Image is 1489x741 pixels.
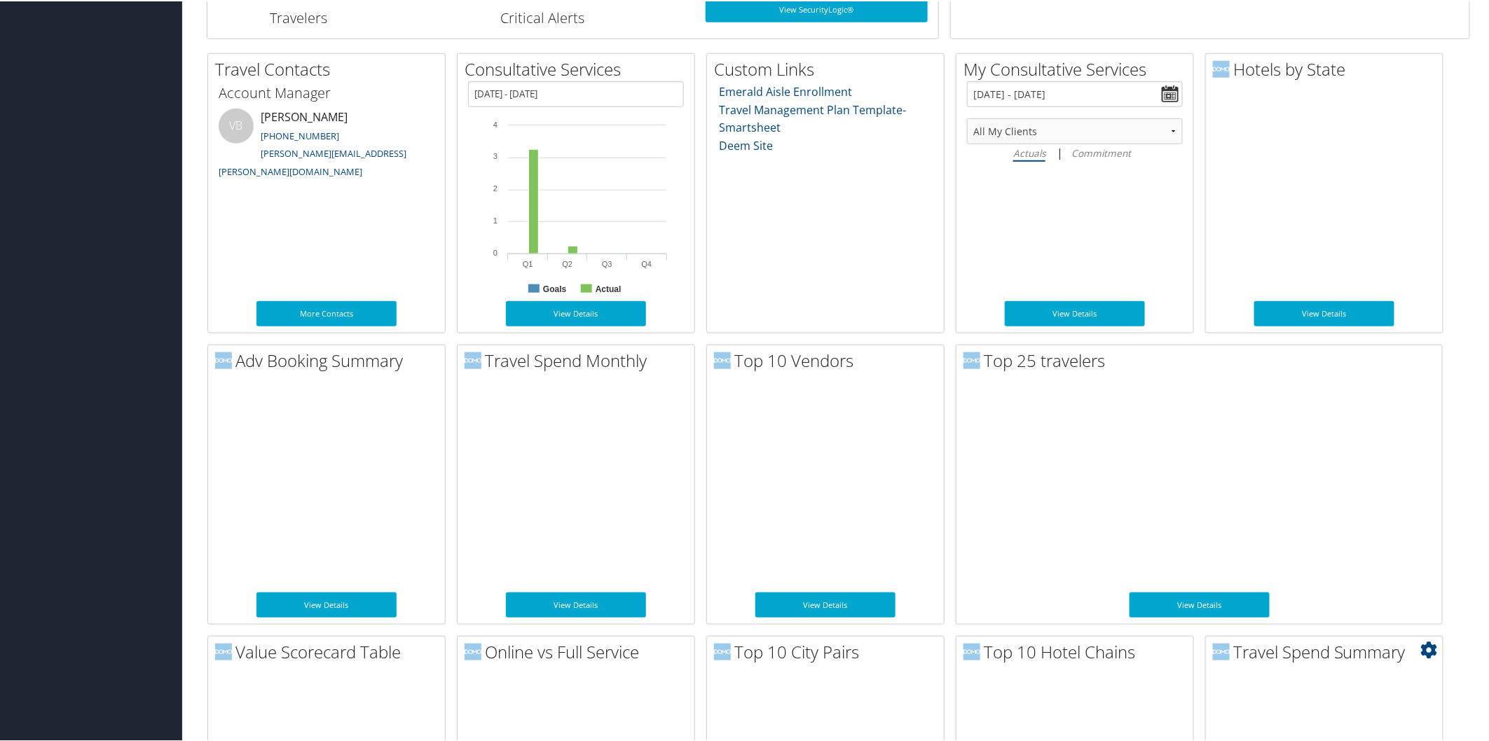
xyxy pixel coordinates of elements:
a: View Details [1005,300,1145,325]
img: domo-logo.png [963,642,980,659]
h2: Top 10 City Pairs [714,639,944,663]
h2: Top 10 Vendors [714,347,944,371]
a: [PHONE_NUMBER] [261,128,339,141]
tspan: 4 [493,119,498,127]
h2: Value Scorecard Table [215,639,445,663]
tspan: 0 [493,247,498,256]
img: domo-logo.png [465,642,481,659]
a: Travel Management Plan Template- Smartsheet [720,101,907,134]
tspan: 1 [493,215,498,223]
a: View Details [1130,591,1270,616]
h2: Top 25 travelers [963,347,1442,371]
h3: Account Manager [219,82,434,102]
img: domo-logo.png [1213,60,1230,76]
img: domo-logo.png [714,642,731,659]
h2: Custom Links [714,56,944,80]
h2: Top 10 Hotel Chains [963,639,1193,663]
a: View Details [1254,300,1394,325]
img: domo-logo.png [215,351,232,368]
tspan: 2 [493,183,498,191]
img: domo-logo.png [963,351,980,368]
div: | [967,143,1183,160]
a: View Details [506,591,646,616]
text: Q4 [641,258,652,267]
div: VB [219,107,254,142]
img: domo-logo.png [714,351,731,368]
h2: Travel Contacts [215,56,445,80]
i: Commitment [1071,145,1131,158]
h2: Travel Spend Summary [1213,639,1443,663]
a: View Details [506,300,646,325]
text: Q2 [562,258,572,267]
a: View Details [755,591,896,616]
img: domo-logo.png [465,351,481,368]
h2: Consultative Services [465,56,694,80]
h3: Travelers [218,7,380,27]
text: Goals [543,283,567,293]
img: domo-logo.png [215,642,232,659]
img: domo-logo.png [1213,642,1230,659]
tspan: 3 [493,151,498,159]
h2: My Consultative Services [963,56,1193,80]
a: Deem Site [720,137,774,152]
i: Actuals [1013,145,1045,158]
text: Q3 [602,258,612,267]
a: [PERSON_NAME][EMAIL_ADDRESS][PERSON_NAME][DOMAIN_NAME] [219,146,406,176]
a: View Details [256,591,397,616]
a: Emerald Aisle Enrollment [720,83,853,98]
text: Actual [596,283,622,293]
h2: Travel Spend Monthly [465,347,694,371]
h2: Adv Booking Summary [215,347,445,371]
a: More Contacts [256,300,397,325]
h2: Hotels by State [1213,56,1443,80]
li: [PERSON_NAME] [212,107,441,182]
h2: Online vs Full Service [465,639,694,663]
h3: Critical Alerts [401,7,685,27]
text: Q1 [523,258,533,267]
